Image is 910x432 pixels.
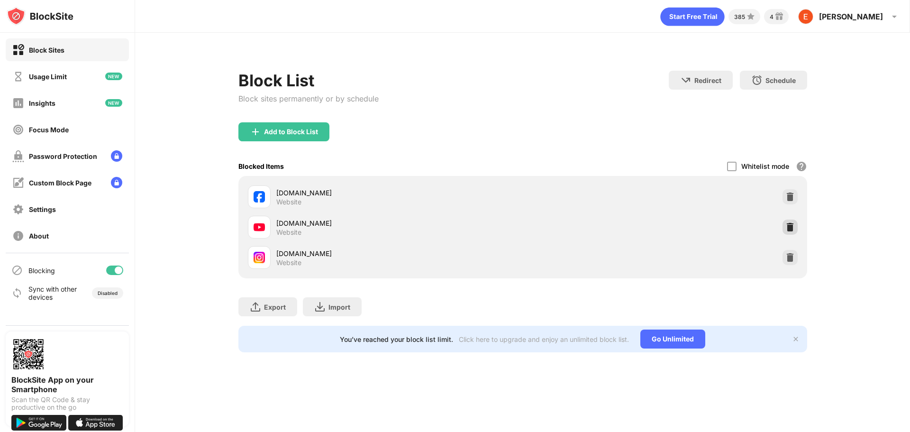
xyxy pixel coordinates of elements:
div: Focus Mode [29,126,69,134]
img: favicons [254,191,265,202]
div: [PERSON_NAME] [819,12,883,21]
div: Blocked Items [238,162,284,170]
div: Website [276,198,301,206]
div: Scan the QR Code & stay productive on the go [11,396,123,411]
div: Insights [29,99,55,107]
img: favicons [254,221,265,233]
img: password-protection-off.svg [12,150,24,162]
img: settings-off.svg [12,203,24,215]
img: lock-menu.svg [111,177,122,188]
div: Disabled [98,290,118,296]
div: Import [328,303,350,311]
div: Blocking [28,267,55,275]
div: Whitelist mode [741,162,789,170]
img: points-small.svg [745,11,756,22]
div: About [29,232,49,240]
img: get-it-on-google-play.svg [11,415,66,431]
img: options-page-qr-code.png [11,337,45,371]
img: time-usage-off.svg [12,71,24,83]
div: [DOMAIN_NAME] [276,188,523,198]
img: new-icon.svg [105,99,122,107]
div: animation [660,7,725,26]
img: AEdFTp48mpisIPd56zLPUPfGH4GdEovHapIlRViMQgejyA=s96-c [798,9,813,24]
div: You’ve reached your block list limit. [340,335,453,343]
img: logo-blocksite.svg [7,7,73,26]
div: 385 [734,13,745,20]
div: [DOMAIN_NAME] [276,218,523,228]
img: download-on-the-app-store.svg [68,415,123,431]
div: Schedule [765,76,796,84]
div: Password Protection [29,152,97,160]
div: Click here to upgrade and enjoy an unlimited block list. [459,335,629,343]
img: favicons [254,252,265,263]
div: Block Sites [29,46,64,54]
img: block-on.svg [12,44,24,56]
img: lock-menu.svg [111,150,122,162]
img: x-button.svg [792,335,800,343]
img: reward-small.svg [773,11,785,22]
img: insights-off.svg [12,97,24,109]
div: Block List [238,71,379,90]
div: BlockSite App on your Smartphone [11,375,123,394]
img: customize-block-page-off.svg [12,177,24,189]
img: new-icon.svg [105,73,122,80]
img: blocking-icon.svg [11,265,23,276]
div: Go Unlimited [640,330,705,349]
div: Usage Limit [29,73,67,81]
div: Website [276,228,301,237]
div: Custom Block Page [29,179,91,187]
div: Add to Block List [264,128,318,136]
div: Block sites permanently or by schedule [238,94,379,103]
div: 4 [770,13,773,20]
img: about-off.svg [12,230,24,242]
div: Sync with other devices [28,285,77,301]
img: sync-icon.svg [11,287,23,299]
div: Settings [29,205,56,213]
div: Export [264,303,286,311]
div: Redirect [694,76,721,84]
img: focus-off.svg [12,124,24,136]
div: [DOMAIN_NAME] [276,248,523,258]
div: Website [276,258,301,267]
